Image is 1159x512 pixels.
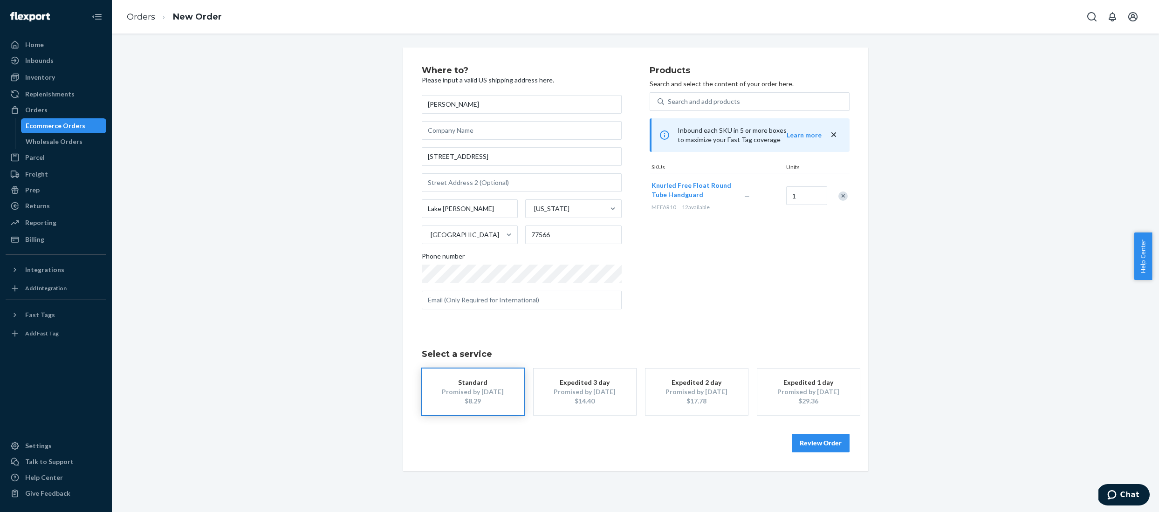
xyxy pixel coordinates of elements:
img: Flexport logo [10,12,50,21]
button: Expedited 1 dayPromised by [DATE]$29.36 [757,369,860,415]
a: Orders [127,12,155,22]
input: Quantity [786,186,827,205]
a: Returns [6,198,106,213]
div: Prep [25,185,40,195]
input: Email (Only Required for International) [422,291,622,309]
a: Reporting [6,215,106,230]
div: Add Fast Tag [25,329,59,337]
input: Street Address 2 (Optional) [422,173,622,192]
div: v 4.0.25 [26,15,46,22]
div: [GEOGRAPHIC_DATA] [431,230,499,239]
a: Wholesale Orders [21,134,107,149]
p: Please input a valid US shipping address here. [422,75,622,85]
button: Learn more [787,130,822,140]
iframe: Opens a widget where you can chat to one of our agents [1098,484,1150,507]
button: Fast Tags [6,307,106,322]
div: Promised by [DATE] [771,387,846,396]
div: Expedited 1 day [771,378,846,387]
button: Review Order [792,434,850,452]
div: $14.40 [548,396,622,406]
button: Give Feedback [6,486,106,501]
a: Inbounds [6,53,106,68]
div: Parcel [25,153,45,162]
div: Replenishments [25,89,75,99]
div: Help Center [25,473,63,482]
div: $17.78 [659,396,734,406]
h1: Select a service [422,350,850,359]
div: Domain: [DOMAIN_NAME] [24,24,103,32]
div: SKUs [650,163,784,173]
div: Promised by [DATE] [436,387,510,396]
div: Remove Item [838,191,848,201]
div: Units [784,163,826,173]
div: Keywords by Traffic [103,55,157,61]
a: Orders [6,102,106,117]
img: logo_orange.svg [15,15,22,22]
button: Expedited 2 dayPromised by [DATE]$17.78 [645,369,748,415]
div: Fast Tags [25,310,55,320]
h2: Products [650,66,850,75]
div: Expedited 3 day [548,378,622,387]
a: Ecommerce Orders [21,118,107,133]
div: Promised by [DATE] [548,387,622,396]
button: Knurled Free Float Round Tube Handguard [652,181,733,199]
button: Open Search Box [1083,7,1101,26]
ol: breadcrumbs [119,3,229,31]
span: — [744,192,750,200]
button: Open account menu [1124,7,1142,26]
input: [US_STATE] [533,204,534,213]
input: First & Last Name [422,95,622,114]
div: $8.29 [436,396,510,406]
input: Street Address [422,147,622,166]
span: MFFAR10 [652,204,676,211]
div: Returns [25,201,50,211]
a: Inventory [6,70,106,85]
div: Talk to Support [25,457,74,466]
div: Inventory [25,73,55,82]
div: Home [25,40,44,49]
span: 12 available [682,204,710,211]
div: Billing [25,235,44,244]
div: Reporting [25,218,56,227]
div: Inbound each SKU in 5 or more boxes to maximize your Fast Tag coverage [650,118,850,152]
a: Billing [6,232,106,247]
div: Search and add products [668,97,740,106]
a: Home [6,37,106,52]
img: website_grey.svg [15,24,22,32]
span: Phone number [422,252,465,265]
button: Help Center [1134,232,1152,280]
div: Domain Overview [35,55,83,61]
button: Talk to Support [6,454,106,469]
div: Ecommerce Orders [26,121,85,130]
div: Settings [25,441,52,451]
a: Prep [6,183,106,198]
a: New Order [173,12,222,22]
button: StandardPromised by [DATE]$8.29 [422,369,524,415]
a: Settings [6,438,106,453]
div: Wholesale Orders [26,137,82,146]
div: Orders [25,105,48,115]
p: Search and select the content of your order here. [650,79,850,89]
div: Integrations [25,265,64,274]
div: Promised by [DATE] [659,387,734,396]
div: Add Integration [25,284,67,292]
a: Parcel [6,150,106,165]
input: ZIP Code [525,225,622,244]
a: Help Center [6,470,106,485]
button: close [829,130,838,140]
div: Standard [436,378,510,387]
input: Company Name [422,121,622,140]
input: City [422,199,518,218]
a: Freight [6,167,106,182]
div: Give Feedback [25,489,70,498]
a: Add Integration [6,281,106,296]
span: Knurled Free Float Round Tube Handguard [652,181,731,198]
div: $29.36 [771,396,846,406]
button: Expedited 3 dayPromised by [DATE]$14.40 [534,369,636,415]
img: tab_domain_overview_orange.svg [25,54,33,61]
h2: Where to? [422,66,622,75]
div: Expedited 2 day [659,378,734,387]
img: tab_keywords_by_traffic_grey.svg [93,54,100,61]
